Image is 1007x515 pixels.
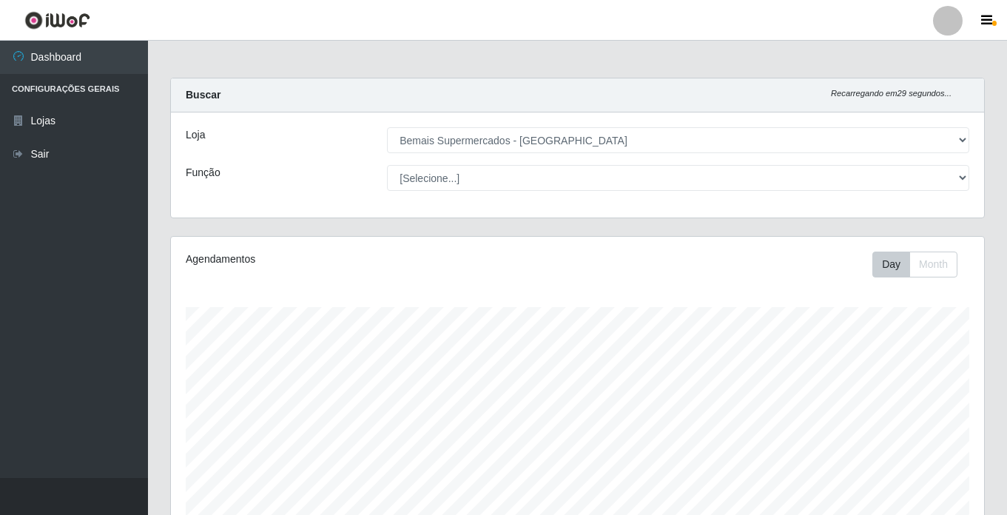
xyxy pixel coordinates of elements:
[872,252,969,277] div: Toolbar with button groups
[186,252,499,267] div: Agendamentos
[186,89,220,101] strong: Buscar
[186,165,220,181] label: Função
[831,89,952,98] i: Recarregando em 29 segundos...
[186,127,205,143] label: Loja
[24,11,90,30] img: CoreUI Logo
[872,252,910,277] button: Day
[872,252,957,277] div: First group
[909,252,957,277] button: Month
